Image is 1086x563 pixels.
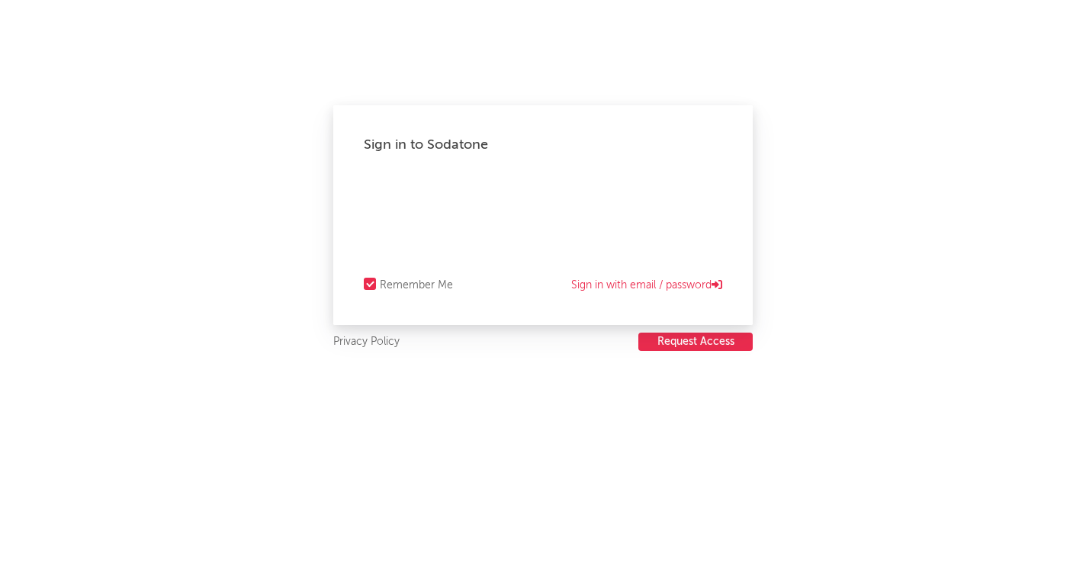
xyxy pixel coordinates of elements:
div: Remember Me [380,276,453,294]
a: Privacy Policy [333,333,400,352]
div: Sign in to Sodatone [364,136,722,154]
a: Sign in with email / password [571,276,722,294]
button: Request Access [638,333,753,351]
a: Request Access [638,333,753,352]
